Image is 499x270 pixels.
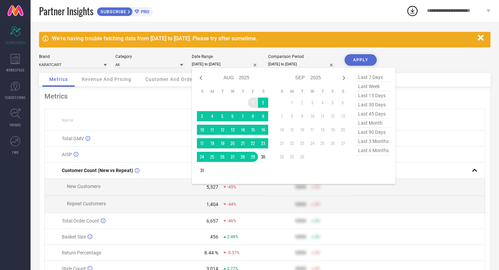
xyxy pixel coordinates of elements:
[238,152,248,162] td: Thu Aug 28 2025
[139,9,149,14] span: PRO
[5,95,26,100] span: SUGGESTIONS
[297,138,307,148] td: Tue Sep 23 2025
[227,138,238,148] td: Wed Aug 20 2025
[206,202,218,207] div: 1,404
[207,89,217,94] th: Monday
[295,250,306,255] div: 9999
[197,74,205,82] div: Previous month
[287,89,297,94] th: Monday
[338,138,348,148] td: Sat Sep 27 2025
[328,111,338,121] td: Fri Sep 12 2025
[197,89,207,94] th: Sunday
[204,250,218,255] div: 8.44 %
[62,234,86,240] span: Basket Size
[197,165,207,175] td: Sun Aug 31 2025
[297,111,307,121] td: Tue Sep 09 2025
[277,89,287,94] th: Sunday
[248,111,258,121] td: Fri Aug 08 2025
[307,89,317,94] th: Wednesday
[97,5,153,16] a: SUBSCRIBEPRO
[356,109,390,119] span: last 45 days
[227,125,238,135] td: Wed Aug 13 2025
[5,40,25,45] span: SCORECARDS
[248,152,258,162] td: Fri Aug 29 2025
[345,54,377,66] button: APPLY
[238,138,248,148] td: Thu Aug 21 2025
[295,184,306,190] div: 9999
[307,98,317,108] td: Wed Sep 03 2025
[297,98,307,108] td: Tue Sep 02 2025
[328,89,338,94] th: Friday
[356,137,390,146] span: last 3 months
[328,138,338,148] td: Fri Sep 26 2025
[328,98,338,108] td: Fri Sep 05 2025
[39,54,107,59] div: Brand
[197,111,207,121] td: Sun Aug 03 2025
[338,98,348,108] td: Sat Sep 06 2025
[227,234,238,239] span: 2.48%
[248,89,258,94] th: Friday
[307,111,317,121] td: Wed Sep 10 2025
[338,125,348,135] td: Sat Sep 20 2025
[217,152,227,162] td: Tue Aug 26 2025
[277,125,287,135] td: Sun Sep 14 2025
[287,152,297,162] td: Mon Sep 29 2025
[10,122,21,127] span: TRENDS
[317,89,328,94] th: Thursday
[39,4,93,18] span: Partner Insights
[52,35,474,42] div: We're having trouble fetching data from [DATE] to [DATE]. Please try after sometime.
[145,77,197,82] span: Customer And Orders
[287,111,297,121] td: Mon Sep 08 2025
[12,150,19,155] span: FWD
[97,9,128,14] span: SUBSCRIBE
[207,111,217,121] td: Mon Aug 04 2025
[258,125,268,135] td: Sat Aug 16 2025
[227,152,238,162] td: Wed Aug 27 2025
[217,138,227,148] td: Tue Aug 19 2025
[227,250,240,255] span: -0.37%
[356,82,390,91] span: last week
[297,125,307,135] td: Tue Sep 16 2025
[277,152,287,162] td: Sun Sep 28 2025
[197,152,207,162] td: Sun Aug 24 2025
[268,61,336,68] input: Select comparison period
[62,218,99,224] span: Total Order Count
[62,118,73,123] span: Name
[315,219,320,223] span: 50
[268,54,336,59] div: Comparison Period
[258,98,268,108] td: Sat Aug 02 2025
[315,250,320,255] span: 50
[287,138,297,148] td: Mon Sep 22 2025
[227,219,236,223] span: -46%
[317,138,328,148] td: Thu Sep 25 2025
[295,218,306,224] div: 9999
[356,119,390,128] span: last month
[317,111,328,121] td: Thu Sep 11 2025
[238,125,248,135] td: Thu Aug 14 2025
[277,138,287,148] td: Sun Sep 21 2025
[206,184,218,190] div: 5,327
[49,77,68,82] span: Metrics
[315,185,320,189] span: 50
[307,125,317,135] td: Wed Sep 17 2025
[192,61,260,68] input: Select date range
[227,202,236,207] span: -44%
[217,111,227,121] td: Tue Aug 05 2025
[197,125,207,135] td: Sun Aug 10 2025
[206,218,218,224] div: 6,657
[297,152,307,162] td: Tue Sep 30 2025
[315,202,320,207] span: 50
[340,74,348,82] div: Next month
[67,184,100,189] span: New Customers
[197,138,207,148] td: Sun Aug 17 2025
[356,91,390,100] span: last 15 days
[258,152,268,162] td: Sat Aug 30 2025
[62,152,72,157] span: AISP
[238,89,248,94] th: Thursday
[338,111,348,121] td: Sat Sep 13 2025
[258,89,268,94] th: Saturday
[406,5,419,17] div: Open download list
[356,100,390,109] span: last 30 days
[82,77,131,82] span: Revenue And Pricing
[207,125,217,135] td: Mon Aug 11 2025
